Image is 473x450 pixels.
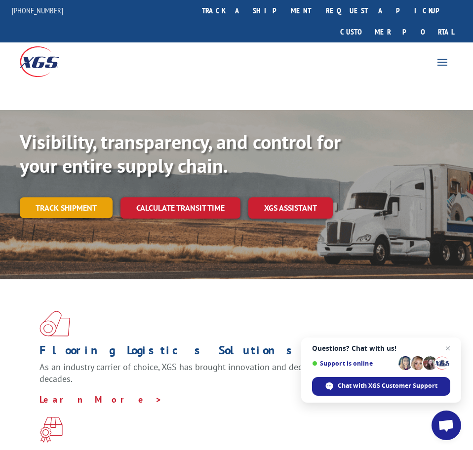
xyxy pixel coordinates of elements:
a: Track shipment [20,197,113,218]
a: Calculate transit time [120,197,240,219]
a: XGS ASSISTANT [248,197,333,219]
a: [PHONE_NUMBER] [12,5,63,15]
img: xgs-icon-total-supply-chain-intelligence-red [39,311,70,337]
a: Customer Portal [333,21,461,42]
span: Close chat [442,342,454,354]
span: Questions? Chat with us! [312,344,450,352]
a: Learn More > [39,394,162,405]
h1: Flooring Logistics Solutions [39,344,426,361]
div: Chat with XGS Customer Support [312,377,450,396]
div: Open chat [432,411,461,440]
span: Support is online [312,360,395,367]
span: Chat with XGS Customer Support [338,381,437,390]
img: xgs-icon-focused-on-flooring-red [39,417,63,443]
span: As an industry carrier of choice, XGS has brought innovation and dedication to flooring logistics... [39,361,421,384]
b: Visibility, transparency, and control for your entire supply chain. [20,129,341,178]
